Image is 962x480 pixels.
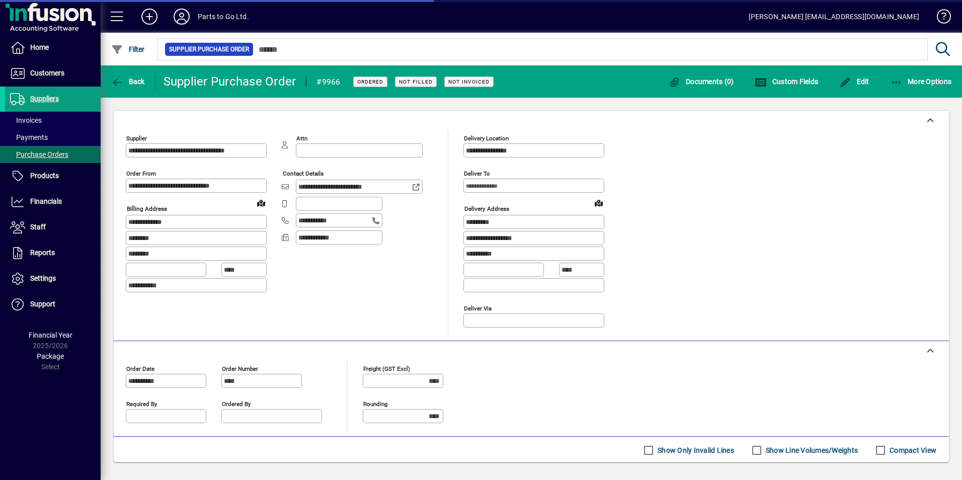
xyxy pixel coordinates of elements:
mat-label: Ordered by [222,400,251,407]
div: Parts to Go Ltd. [198,9,249,25]
app-page-header-button: Back [101,72,156,91]
a: Financials [5,189,101,214]
button: Filter [109,40,147,58]
button: Edit [837,72,872,91]
a: Payments [5,129,101,146]
mat-label: Order number [222,365,258,372]
span: Customers [30,69,64,77]
span: Supplier Purchase Order [169,44,249,54]
a: Products [5,164,101,189]
mat-label: Supplier [126,135,147,142]
a: View on map [253,195,269,211]
span: Reports [30,249,55,257]
a: Settings [5,266,101,291]
label: Show Only Invalid Lines [656,445,734,455]
span: Settings [30,274,56,282]
a: Home [5,35,101,60]
span: Back [111,77,145,86]
mat-label: Rounding [363,400,387,407]
mat-label: Required by [126,400,157,407]
span: Ordered [357,78,383,85]
span: Financial Year [29,331,72,339]
button: Add [133,8,166,26]
span: Staff [30,223,46,231]
div: #9966 [316,74,340,90]
a: Invoices [5,112,101,129]
a: Staff [5,215,101,240]
span: Edit [839,77,869,86]
span: Not Filled [399,78,433,85]
a: Knowledge Base [929,2,949,35]
mat-label: Deliver via [464,304,492,311]
mat-label: Order date [126,365,154,372]
div: Supplier Purchase Order [164,73,296,90]
mat-label: Delivery Location [464,135,509,142]
span: Documents (0) [669,77,734,86]
span: Support [30,300,55,308]
a: Support [5,292,101,317]
button: Back [109,72,147,91]
span: Filter [111,45,145,53]
span: More Options [891,77,952,86]
mat-label: Order from [126,170,156,177]
button: Documents (0) [666,72,737,91]
a: View on map [591,195,607,211]
mat-label: Deliver To [464,170,490,177]
div: [PERSON_NAME] [EMAIL_ADDRESS][DOMAIN_NAME] [749,9,919,25]
mat-label: Freight (GST excl) [363,365,410,372]
span: Invoices [10,116,42,124]
label: Compact View [888,445,936,455]
label: Show Line Volumes/Weights [764,445,858,455]
span: Financials [30,197,62,205]
button: Profile [166,8,198,26]
span: Home [30,43,49,51]
span: Suppliers [30,95,59,103]
span: Products [30,172,59,180]
a: Customers [5,61,101,86]
span: Payments [10,133,48,141]
a: Reports [5,241,101,266]
span: Not Invoiced [448,78,490,85]
span: Package [37,352,64,360]
a: Purchase Orders [5,146,101,163]
mat-label: Attn [296,135,307,142]
span: Custom Fields [755,77,818,86]
button: More Options [888,72,954,91]
button: Custom Fields [752,72,821,91]
span: Purchase Orders [10,150,68,158]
